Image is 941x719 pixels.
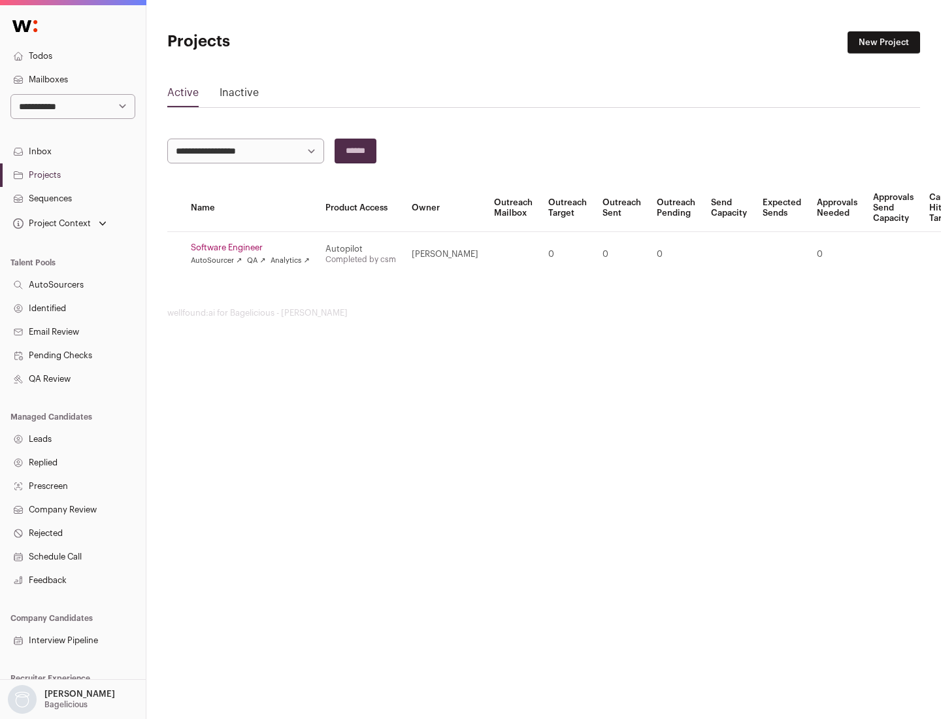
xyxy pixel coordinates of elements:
[809,232,865,277] td: 0
[10,214,109,233] button: Open dropdown
[10,218,91,229] div: Project Context
[540,232,595,277] td: 0
[809,184,865,232] th: Approvals Needed
[404,232,486,277] td: [PERSON_NAME]
[703,184,755,232] th: Send Capacity
[649,232,703,277] td: 0
[167,31,418,52] h1: Projects
[167,308,920,318] footer: wellfound:ai for Bagelicious - [PERSON_NAME]
[220,85,259,106] a: Inactive
[540,184,595,232] th: Outreach Target
[848,31,920,54] a: New Project
[649,184,703,232] th: Outreach Pending
[191,242,310,253] a: Software Engineer
[191,256,242,266] a: AutoSourcer ↗
[325,256,396,263] a: Completed by csm
[755,184,809,232] th: Expected Sends
[595,232,649,277] td: 0
[271,256,309,266] a: Analytics ↗
[5,13,44,39] img: Wellfound
[5,685,118,714] button: Open dropdown
[595,184,649,232] th: Outreach Sent
[486,184,540,232] th: Outreach Mailbox
[8,685,37,714] img: nopic.png
[325,244,396,254] div: Autopilot
[318,184,404,232] th: Product Access
[183,184,318,232] th: Name
[44,699,88,710] p: Bagelicious
[865,184,921,232] th: Approvals Send Capacity
[247,256,265,266] a: QA ↗
[167,85,199,106] a: Active
[44,689,115,699] p: [PERSON_NAME]
[404,184,486,232] th: Owner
